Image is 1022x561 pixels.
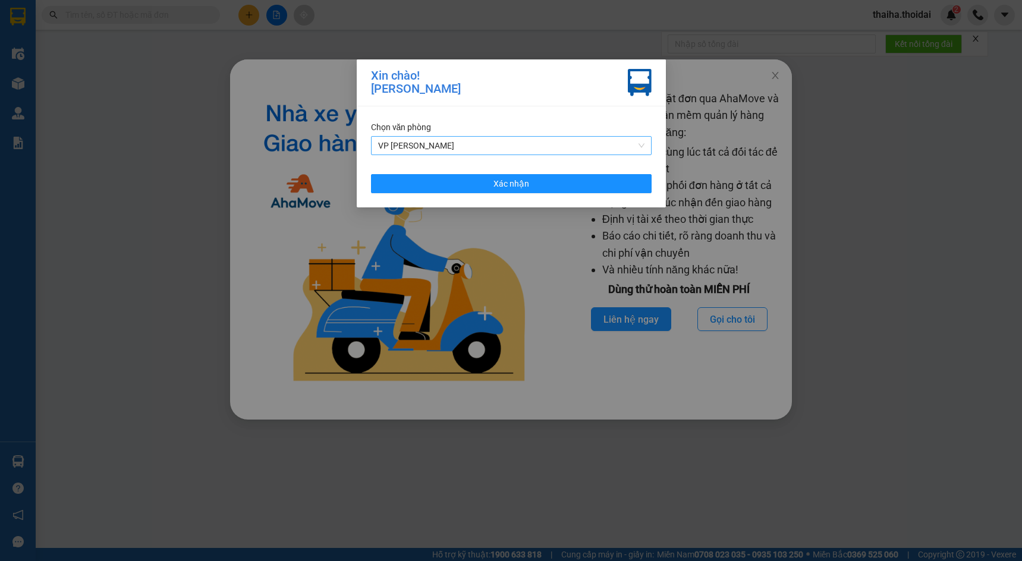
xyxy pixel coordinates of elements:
[371,121,652,134] div: Chọn văn phòng
[371,69,461,96] div: Xin chào! [PERSON_NAME]
[493,177,529,190] span: Xác nhận
[628,69,652,96] img: vxr-icon
[378,137,644,155] span: VP Nguyễn Quốc Trị
[371,174,652,193] button: Xác nhận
